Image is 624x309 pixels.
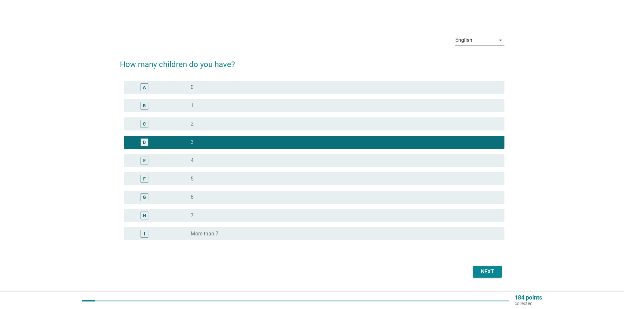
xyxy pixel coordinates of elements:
div: D [143,139,146,146]
p: 184 points [515,295,542,300]
div: F [143,175,146,182]
i: arrow_drop_down [497,36,504,44]
h2: How many children do you have? [120,52,504,70]
button: Next [473,266,502,278]
label: 5 [191,176,194,182]
p: collected [515,300,542,306]
label: 7 [191,212,194,219]
div: H [143,212,146,219]
div: E [143,157,146,164]
div: I [144,230,145,237]
div: G [143,194,146,200]
label: 1 [191,102,194,109]
label: 2 [191,121,194,127]
label: 0 [191,84,194,91]
div: C [143,120,146,127]
label: More than 7 [191,231,218,237]
div: Next [478,268,497,276]
label: 4 [191,157,194,164]
div: B [143,102,146,109]
label: 3 [191,139,194,146]
label: 6 [191,194,194,200]
div: A [143,84,146,91]
div: English [455,37,472,43]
